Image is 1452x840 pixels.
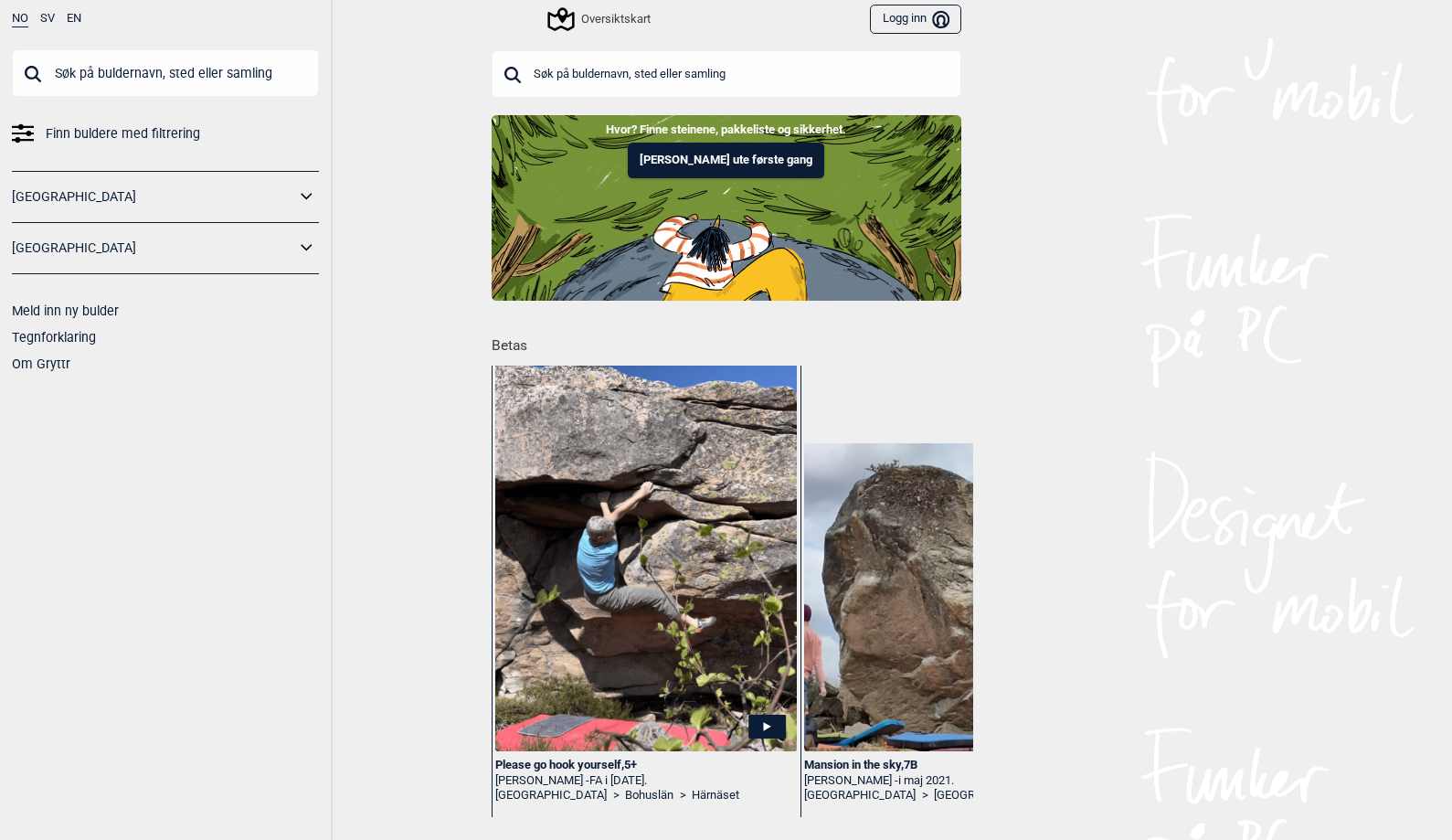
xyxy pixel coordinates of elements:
[492,324,973,356] h1: Betas
[12,121,319,147] a: Finn buldere med filtrering
[898,773,954,787] span: i maj 2021.
[804,758,1105,773] div: Mansion in the sky , 7B
[495,773,796,789] div: [PERSON_NAME] -
[495,788,607,803] a: [GEOGRAPHIC_DATA]
[804,443,1105,751] img: Rasmus pa Mansion in the Sky
[804,788,916,803] a: [GEOGRAPHIC_DATA]
[12,356,70,371] a: Om Gryttr
[934,788,1045,803] a: [GEOGRAPHIC_DATA]
[492,50,961,98] input: Søk på buldernavn, sted eller samling
[46,121,200,147] span: Finn buldere med filtrering
[492,115,961,300] img: Indoor to outdoor
[12,49,319,97] input: Søk på buldernavn, sted eller samling
[495,758,796,773] div: Please go hook yourself , 5+
[550,8,651,30] div: Oversiktskart
[628,143,824,178] button: [PERSON_NAME] ute første gang
[12,235,295,261] a: [GEOGRAPHIC_DATA]
[14,121,1438,139] p: Hvor? Finne steinene, pakkeliste og sikkerhet.
[613,788,620,803] span: >
[922,788,928,803] span: >
[12,12,28,27] button: NO
[12,330,96,345] a: Tegnforklaring
[870,5,960,35] button: Logg inn
[12,184,295,210] a: [GEOGRAPHIC_DATA]
[12,303,119,318] a: Meld inn ny bulder
[625,788,673,803] a: Bohuslän
[692,788,739,803] a: Härnäset
[680,788,686,803] span: >
[804,773,1105,789] div: [PERSON_NAME] -
[495,335,796,766] img: Please go hook yourself Tina Jorgensen
[67,12,81,26] button: EN
[589,773,647,787] span: FA i [DATE].
[40,12,55,26] button: SV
